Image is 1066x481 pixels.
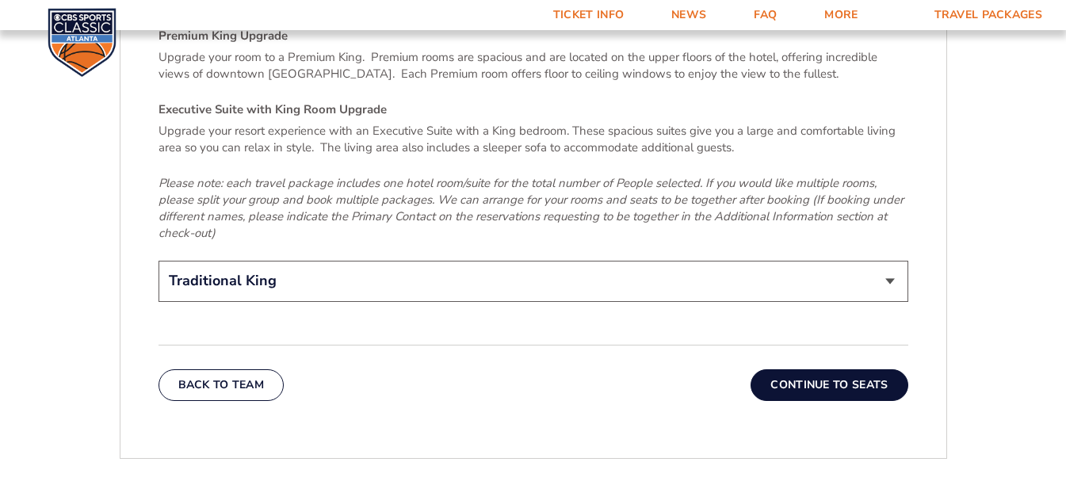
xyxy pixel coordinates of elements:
button: Back To Team [159,369,285,401]
p: Upgrade your room to a Premium King. Premium rooms are spacious and are located on the upper floo... [159,49,908,82]
h4: Premium King Upgrade [159,28,908,44]
img: CBS Sports Classic [48,8,117,77]
h4: Executive Suite with King Room Upgrade [159,101,908,118]
em: Please note: each travel package includes one hotel room/suite for the total number of People sel... [159,175,904,241]
button: Continue To Seats [751,369,907,401]
p: Upgrade your resort experience with an Executive Suite with a King bedroom. These spacious suites... [159,123,908,156]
